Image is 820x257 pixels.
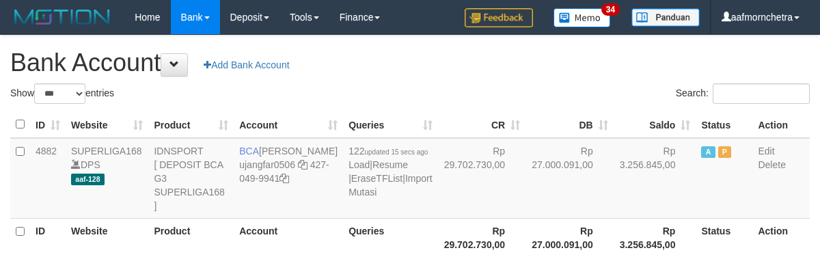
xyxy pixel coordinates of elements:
img: Button%20Memo.svg [553,8,611,27]
label: Search: [676,83,810,104]
th: Queries [343,218,437,257]
th: Action [752,218,810,257]
th: Account [234,218,343,257]
span: Paused [718,146,732,158]
img: panduan.png [631,8,700,27]
td: IDNSPORT [ DEPOSIT BCA G3 SUPERLIGA168 ] [148,138,234,219]
a: Edit [758,146,774,157]
img: Feedback.jpg [465,8,533,27]
th: Rp 27.000.091,00 [525,218,614,257]
a: Copy 4270499941 to clipboard [279,173,289,184]
th: Rp 29.702.730,00 [438,218,526,257]
th: Status [696,111,752,138]
td: [PERSON_NAME] 427-049-9941 [234,138,343,219]
td: Rp 27.000.091,00 [525,138,614,219]
img: MOTION_logo.png [10,7,114,27]
td: Rp 3.256.845,00 [614,138,696,219]
a: Load [348,159,370,170]
a: Add Bank Account [195,53,298,77]
select: Showentries [34,83,85,104]
th: Product [148,218,234,257]
span: | | | [348,146,432,198]
a: Copy ujangfar0506 to clipboard [298,159,307,170]
a: Delete [758,159,785,170]
th: ID: activate to sort column ascending [30,111,66,138]
th: Rp 3.256.845,00 [614,218,696,257]
th: Account: activate to sort column ascending [234,111,343,138]
th: Action [752,111,810,138]
span: updated 15 secs ago [365,148,428,156]
span: BCA [239,146,259,157]
a: Import Mutasi [348,173,432,198]
span: 122 [348,146,428,157]
span: Active [701,146,715,158]
th: Status [696,218,752,257]
th: DB: activate to sort column ascending [525,111,614,138]
span: aaf-128 [71,174,105,185]
th: Saldo: activate to sort column ascending [614,111,696,138]
td: DPS [66,138,148,219]
h1: Bank Account [10,49,810,77]
th: Website: activate to sort column ascending [66,111,148,138]
label: Show entries [10,83,114,104]
span: 34 [601,3,620,16]
a: Resume [372,159,408,170]
td: Rp 29.702.730,00 [438,138,526,219]
th: Website [66,218,148,257]
th: Product: activate to sort column ascending [148,111,234,138]
a: ujangfar0506 [239,159,295,170]
a: SUPERLIGA168 [71,146,142,157]
td: 4882 [30,138,66,219]
th: ID [30,218,66,257]
a: EraseTFList [351,173,402,184]
input: Search: [713,83,810,104]
th: CR: activate to sort column ascending [438,111,526,138]
th: Queries: activate to sort column ascending [343,111,437,138]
